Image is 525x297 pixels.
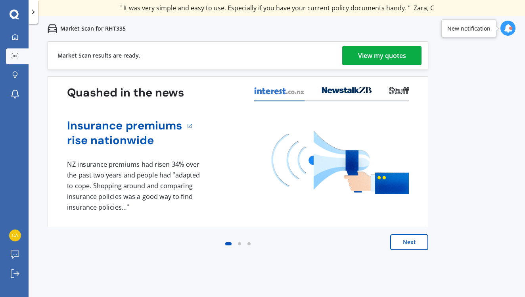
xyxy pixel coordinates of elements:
[60,25,126,33] p: Market Scan for RHT335
[342,46,422,65] a: View my quotes
[67,159,203,212] div: NZ insurance premiums had risen 34% over the past two years and people had "adapted to cope. Shop...
[67,118,182,133] a: Insurance premiums
[48,24,57,33] img: car.f15378c7a67c060ca3f3.svg
[67,85,184,100] h3: Quashed in the news
[272,131,409,194] img: media image
[447,25,491,33] div: New notification
[358,46,406,65] div: View my quotes
[390,234,428,250] button: Next
[9,229,21,241] img: bd89df2b1dee1221b09ace25462dfbe0
[57,42,140,69] div: Market Scan results are ready.
[67,133,182,148] a: rise nationwide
